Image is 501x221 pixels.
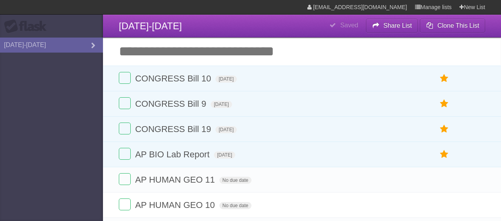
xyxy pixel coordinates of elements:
label: Star task [437,148,452,161]
span: AP BIO Lab Report [135,149,211,159]
b: Clone This List [437,22,479,29]
span: [DATE] [211,101,232,108]
label: Star task [437,72,452,85]
span: [DATE]-[DATE] [119,21,182,31]
label: Done [119,97,131,109]
label: Done [119,173,131,185]
span: [DATE] [215,76,237,83]
span: CONGRESS Bill 10 [135,74,213,83]
label: Star task [437,97,452,110]
label: Star task [437,123,452,136]
span: CONGRESS Bill 9 [135,99,208,109]
button: Clone This List [420,19,485,33]
span: AP HUMAN GEO 11 [135,175,217,185]
span: AP HUMAN GEO 10 [135,200,217,210]
span: [DATE] [215,126,237,133]
b: Saved [340,22,358,28]
label: Done [119,72,131,84]
div: Flask [4,19,51,34]
button: Share List [366,19,418,33]
label: Done [119,198,131,210]
span: [DATE] [214,151,235,159]
span: No due date [219,202,251,209]
label: Done [119,148,131,160]
b: Share List [383,22,412,29]
label: Done [119,123,131,134]
span: CONGRESS Bill 19 [135,124,213,134]
span: No due date [219,177,251,184]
